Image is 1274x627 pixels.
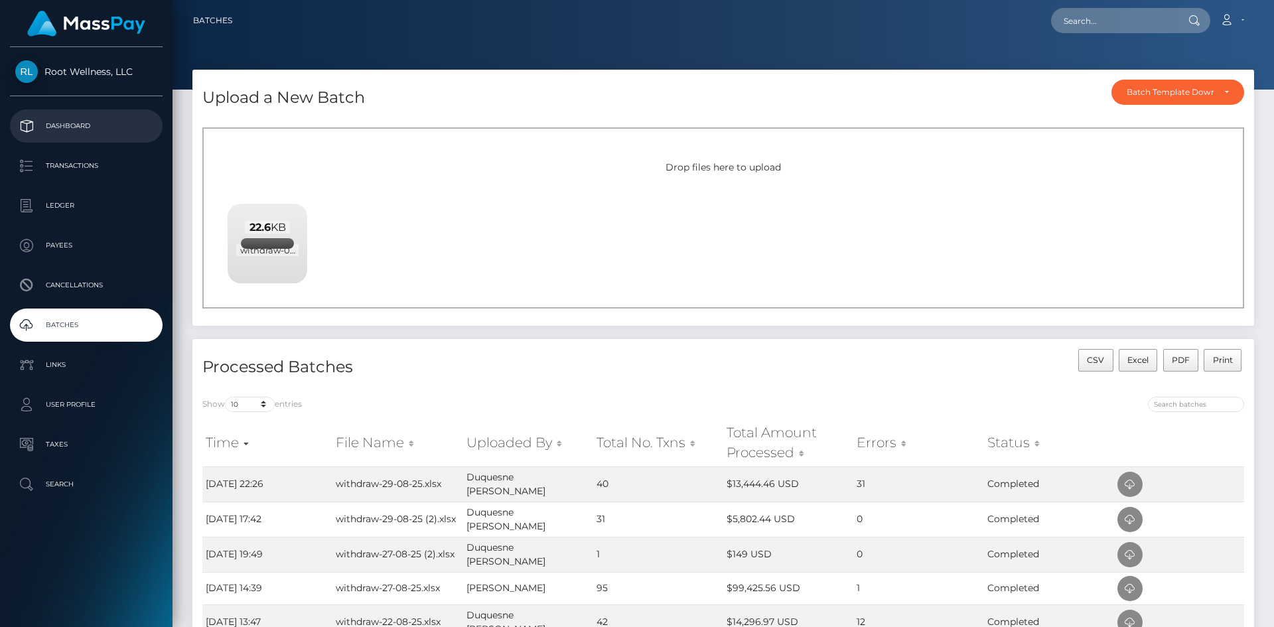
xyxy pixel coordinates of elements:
[666,161,781,173] span: Drop files here to upload
[10,468,163,501] a: Search
[236,244,344,256] span: withdraw-03-09-25.xlsx
[593,537,723,572] td: 1
[332,537,462,572] td: withdraw-27-08-25 (2).xlsx
[202,419,332,466] th: Time: activate to sort column ascending
[249,221,271,234] strong: 22.6
[202,537,332,572] td: [DATE] 19:49
[984,466,1114,502] td: Completed
[463,419,593,466] th: Uploaded By: activate to sort column ascending
[332,466,462,502] td: withdraw-29-08-25.xlsx
[10,269,163,302] a: Cancellations
[202,356,713,379] h4: Processed Batches
[10,66,163,78] span: Root Wellness, LLC
[10,109,163,143] a: Dashboard
[853,537,983,572] td: 0
[1127,87,1214,98] div: Batch Template Download
[202,466,332,502] td: [DATE] 22:26
[1172,355,1190,365] span: PDF
[1213,355,1233,365] span: Print
[853,419,983,466] th: Errors: activate to sort column ascending
[853,466,983,502] td: 31
[332,419,462,466] th: File Name: activate to sort column ascending
[984,572,1114,604] td: Completed
[593,572,723,604] td: 95
[27,11,145,36] img: MassPay Logo
[15,60,38,83] img: Root Wellness, LLC
[463,537,593,572] td: Duquesne [PERSON_NAME]
[15,435,157,454] p: Taxes
[15,236,157,255] p: Payees
[463,466,593,502] td: Duquesne [PERSON_NAME]
[723,572,853,604] td: $99,425.56 USD
[10,348,163,382] a: Links
[723,466,853,502] td: $13,444.46 USD
[332,502,462,537] td: withdraw-29-08-25 (2).xlsx
[853,502,983,537] td: 0
[15,355,157,375] p: Links
[332,572,462,604] td: withdraw-27-08-25.xlsx
[193,7,232,35] a: Batches
[202,502,332,537] td: [DATE] 17:42
[1148,397,1244,412] input: Search batches
[245,221,290,234] span: KB
[15,315,157,335] p: Batches
[1127,355,1149,365] span: Excel
[1078,349,1113,372] button: CSV
[15,474,157,494] p: Search
[853,572,983,604] td: 1
[463,502,593,537] td: Duquesne [PERSON_NAME]
[202,86,365,109] h4: Upload a New Batch
[1204,349,1241,372] button: Print
[984,502,1114,537] td: Completed
[10,149,163,182] a: Transactions
[723,419,853,466] th: Total Amount Processed: activate to sort column ascending
[1111,80,1244,105] button: Batch Template Download
[1087,355,1104,365] span: CSV
[225,397,275,412] select: Showentries
[202,397,302,412] label: Show entries
[984,537,1114,572] td: Completed
[10,189,163,222] a: Ledger
[15,275,157,295] p: Cancellations
[10,388,163,421] a: User Profile
[10,428,163,461] a: Taxes
[15,395,157,415] p: User Profile
[10,229,163,262] a: Payees
[723,502,853,537] td: $5,802.44 USD
[15,116,157,136] p: Dashboard
[723,537,853,572] td: $149 USD
[1119,349,1158,372] button: Excel
[593,466,723,502] td: 40
[15,156,157,176] p: Transactions
[10,309,163,342] a: Batches
[463,572,593,604] td: [PERSON_NAME]
[15,196,157,216] p: Ledger
[1051,8,1176,33] input: Search...
[593,419,723,466] th: Total No. Txns: activate to sort column ascending
[984,419,1114,466] th: Status: activate to sort column ascending
[202,572,332,604] td: [DATE] 14:39
[1163,349,1199,372] button: PDF
[593,502,723,537] td: 31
